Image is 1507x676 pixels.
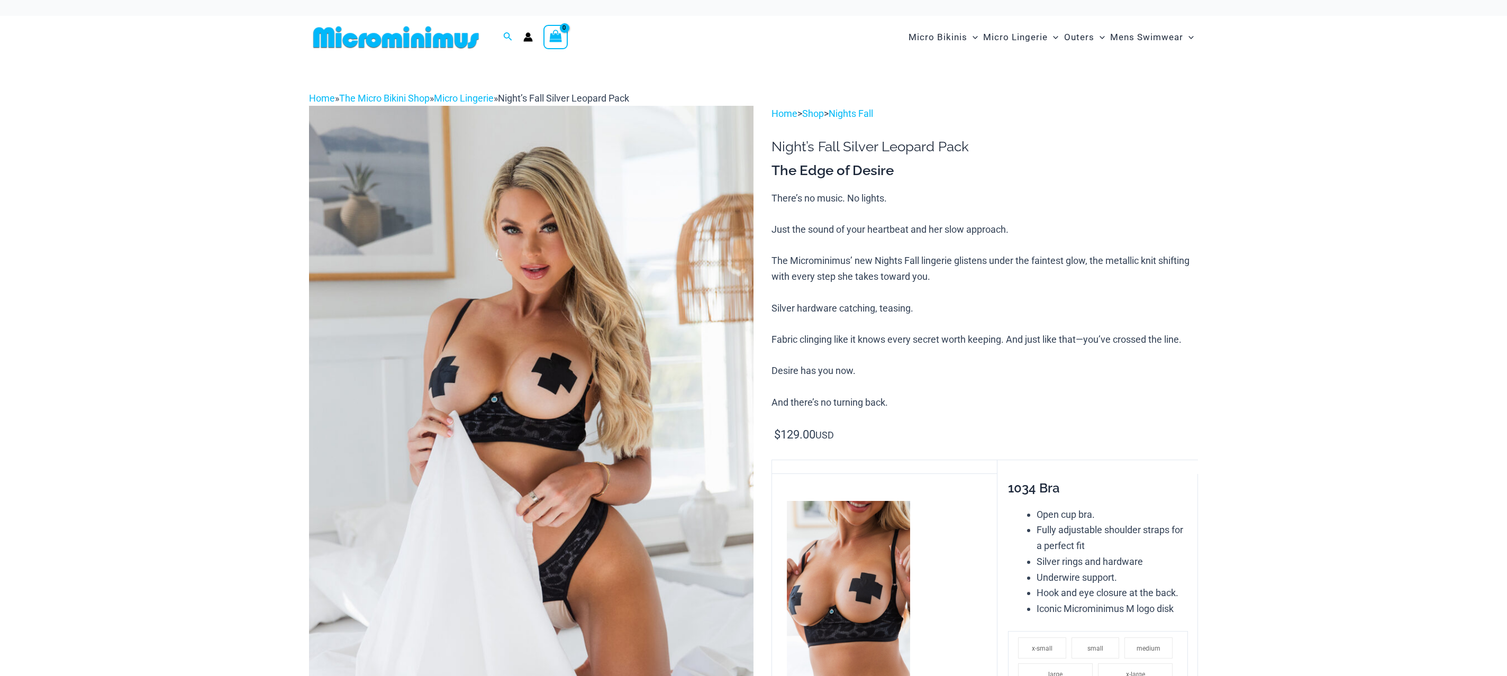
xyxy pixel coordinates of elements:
span: Micro Lingerie [983,24,1048,51]
a: View Shopping Cart, empty [543,25,568,49]
p: USD [771,427,1198,443]
li: Iconic Microminimus M logo disk [1037,601,1188,617]
a: Mens SwimwearMenu ToggleMenu Toggle [1107,21,1196,53]
bdi: 129.00 [774,428,815,441]
li: Underwire support. [1037,570,1188,586]
li: Open cup bra. [1037,507,1188,523]
a: Micro BikinisMenu ToggleMenu Toggle [906,21,981,53]
span: medium [1137,645,1160,652]
a: Nights Fall [829,108,873,119]
span: Outers [1064,24,1094,51]
span: Menu Toggle [1048,24,1058,51]
li: medium [1124,637,1173,659]
a: The Micro Bikini Shop [339,93,430,104]
span: Menu Toggle [1094,24,1105,51]
li: Silver rings and hardware [1037,554,1188,570]
li: small [1072,637,1120,659]
h3: The Edge of Desire [771,162,1198,180]
li: Fully adjustable shoulder straps for a perfect fit [1037,522,1188,553]
span: 1034 Bra [1008,480,1060,496]
span: Mens Swimwear [1110,24,1183,51]
a: Home [771,108,797,119]
p: > > [771,106,1198,122]
li: Hook and eye closure at the back. [1037,585,1188,601]
p: There’s no music. No lights. Just the sound of your heartbeat and her slow approach. The Micromin... [771,190,1198,410]
h1: Night’s Fall Silver Leopard Pack [771,139,1198,155]
a: Home [309,93,335,104]
li: x-small [1018,637,1066,659]
span: » » » [309,93,629,104]
a: OutersMenu ToggleMenu Toggle [1061,21,1107,53]
a: Micro LingerieMenu ToggleMenu Toggle [981,21,1061,53]
span: Micro Bikinis [909,24,967,51]
a: Shop [802,108,824,119]
span: $ [774,428,780,441]
span: Menu Toggle [967,24,978,51]
a: Micro Lingerie [434,93,494,104]
img: MM SHOP LOGO FLAT [309,25,483,49]
span: Menu Toggle [1183,24,1194,51]
span: Night’s Fall Silver Leopard Pack [498,93,629,104]
span: x-small [1032,645,1052,652]
span: small [1087,645,1103,652]
nav: Site Navigation [904,20,1198,55]
a: Search icon link [503,31,513,44]
a: Account icon link [523,32,533,42]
